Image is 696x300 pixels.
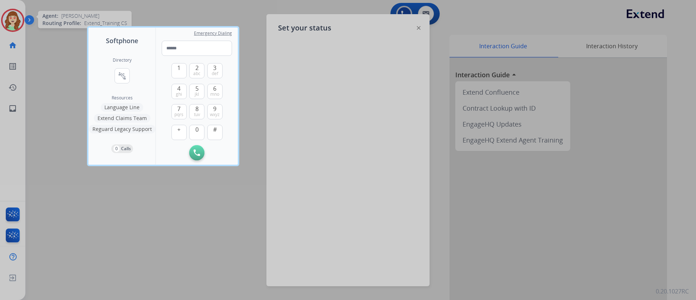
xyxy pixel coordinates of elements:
[177,84,181,93] span: 4
[94,114,150,123] button: Extend Claims Team
[195,125,199,134] span: 0
[106,36,138,46] span: Softphone
[89,125,156,133] button: Reguard Legacy Support
[112,95,133,101] span: Resources
[195,63,199,72] span: 2
[213,104,216,113] span: 9
[194,30,232,36] span: Emergency Dialing
[194,112,200,118] span: tuv
[193,71,200,77] span: abc
[171,63,187,78] button: 1
[177,125,181,134] span: +
[121,145,131,152] p: Calls
[118,71,127,80] mat-icon: connect_without_contact
[189,63,204,78] button: 2abc
[207,104,223,119] button: 9wxyz
[213,63,216,72] span: 3
[194,149,200,156] img: call-button
[177,104,181,113] span: 7
[101,103,143,112] button: Language Line
[189,125,204,140] button: 0
[210,112,220,118] span: wxyz
[171,104,187,119] button: 7pqrs
[213,84,216,93] span: 6
[195,84,199,93] span: 5
[171,84,187,99] button: 4ghi
[189,104,204,119] button: 8tuv
[207,84,223,99] button: 6mno
[176,91,182,97] span: ghi
[174,112,183,118] span: pqrs
[207,125,223,140] button: #
[212,71,218,77] span: def
[213,125,217,134] span: #
[656,287,689,296] p: 0.20.1027RC
[195,104,199,113] span: 8
[111,144,133,153] button: 0Calls
[189,84,204,99] button: 5jkl
[195,91,199,97] span: jkl
[113,57,132,63] h2: Directory
[210,91,219,97] span: mno
[113,145,120,152] p: 0
[171,125,187,140] button: +
[207,63,223,78] button: 3def
[177,63,181,72] span: 1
